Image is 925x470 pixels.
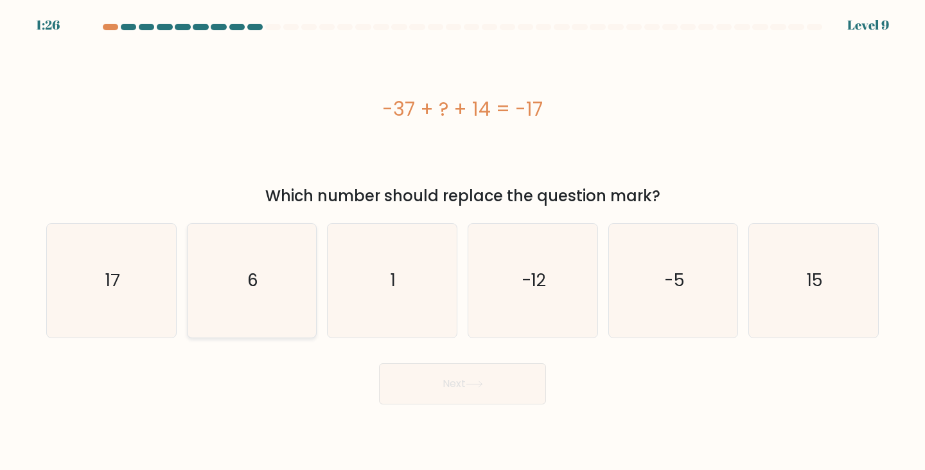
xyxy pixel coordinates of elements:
text: 6 [247,269,258,293]
div: 1:26 [36,15,60,35]
text: 1 [391,269,396,293]
text: -12 [522,269,546,293]
text: 15 [807,269,823,293]
div: Which number should replace the question mark? [54,185,871,208]
div: Level 9 [847,15,889,35]
button: Next [379,363,546,404]
div: -37 + ? + 14 = -17 [46,95,879,123]
text: 17 [105,269,119,293]
text: -5 [664,269,685,293]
